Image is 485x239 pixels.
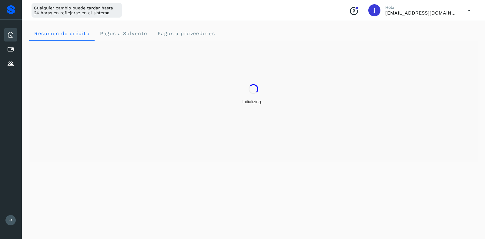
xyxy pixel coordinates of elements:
div: Inicio [4,28,17,41]
span: Resumen de crédito [34,31,90,36]
span: Pagos a proveedores [157,31,215,36]
div: Cuentas por pagar [4,43,17,56]
p: jrodriguez@kalapata.co [385,10,458,16]
span: Pagos a Solvento [99,31,147,36]
div: Proveedores [4,57,17,71]
div: Cualquier cambio puede tardar hasta 24 horas en reflejarse en el sistema. [32,3,122,18]
p: Hola, [385,5,458,10]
